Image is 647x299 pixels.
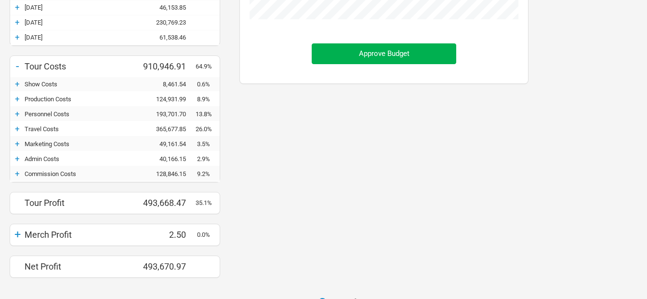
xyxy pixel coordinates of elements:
[138,170,196,177] div: 128,846.15
[138,95,196,103] div: 124,931.99
[25,81,138,88] div: Show Costs
[25,19,138,26] div: 03-Sep-25
[196,110,220,118] div: 13.8%
[196,170,220,177] div: 9.2%
[10,32,25,42] div: +
[25,261,138,272] div: Net Profit
[138,81,196,88] div: 8,461.54
[25,198,138,208] div: Tour Profit
[196,199,220,206] div: 35.1%
[138,261,196,272] div: 493,670.97
[359,49,409,58] span: Approve Budget
[138,230,196,240] div: 2.50
[10,2,25,12] div: +
[138,125,196,133] div: 365,677.85
[10,59,25,73] div: -
[25,125,138,133] div: Travel Costs
[25,4,138,11] div: 01-Sep-25
[25,170,138,177] div: Commission Costs
[10,17,25,27] div: +
[25,230,138,240] div: Merch Profit
[10,139,25,149] div: +
[25,95,138,103] div: Production Costs
[196,95,220,103] div: 8.9%
[196,155,220,163] div: 2.9%
[196,125,220,133] div: 26.0%
[10,94,25,104] div: +
[312,43,456,64] button: Approve Budget
[10,154,25,163] div: +
[25,34,138,41] div: 04-Sep-25
[138,4,196,11] div: 46,153.85
[138,110,196,118] div: 193,701.70
[138,155,196,163] div: 40,166.15
[10,124,25,134] div: +
[10,79,25,89] div: +
[138,140,196,148] div: 49,161.54
[138,61,196,71] div: 910,946.91
[25,61,138,71] div: Tour Costs
[25,140,138,148] div: Marketing Costs
[25,155,138,163] div: Admin Costs
[196,81,220,88] div: 0.6%
[138,34,196,41] div: 61,538.46
[25,110,138,118] div: Personnel Costs
[196,231,220,238] div: 0.0%
[10,228,25,241] div: +
[10,109,25,119] div: +
[138,19,196,26] div: 230,769.23
[196,63,220,70] div: 64.9%
[196,140,220,148] div: 3.5%
[138,198,196,208] div: 493,668.47
[10,169,25,178] div: +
